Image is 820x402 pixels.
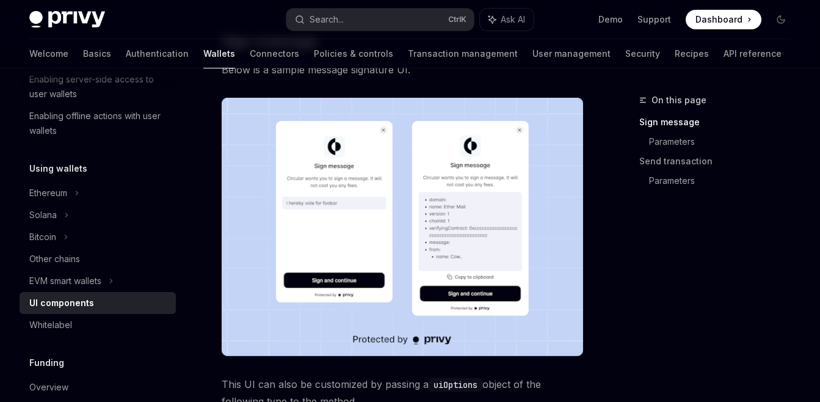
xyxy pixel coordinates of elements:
a: Support [637,13,671,26]
a: Send transaction [639,152,800,171]
button: Toggle dark mode [771,10,791,29]
a: Other chains [20,248,176,270]
div: Overview [29,380,68,395]
a: Whitelabel [20,314,176,336]
span: On this page [651,93,706,108]
a: Enabling offline actions with user wallets [20,105,176,142]
a: UI components [20,292,176,314]
a: Sign message [639,112,800,132]
a: Transaction management [408,39,518,68]
button: Ask AI [480,9,534,31]
a: Overview [20,376,176,398]
a: Welcome [29,39,68,68]
a: Demo [598,13,623,26]
span: Ask AI [501,13,525,26]
div: UI components [29,296,94,310]
a: API reference [724,39,782,68]
a: Dashboard [686,10,761,29]
div: Other chains [29,252,80,266]
a: Parameters [649,171,800,191]
a: Connectors [250,39,299,68]
div: Solana [29,208,57,222]
div: Search... [310,12,344,27]
span: Below is a sample message signature UI. [222,61,583,78]
span: Ctrl K [448,15,466,24]
div: EVM smart wallets [29,274,101,288]
h5: Using wallets [29,161,87,176]
a: Parameters [649,132,800,152]
span: Dashboard [695,13,742,26]
a: Policies & controls [314,39,393,68]
code: uiOptions [429,378,482,392]
div: Whitelabel [29,318,72,332]
button: Search...CtrlK [286,9,474,31]
a: Authentication [126,39,189,68]
a: Basics [83,39,111,68]
div: Enabling offline actions with user wallets [29,109,169,138]
a: Security [625,39,660,68]
a: Recipes [675,39,709,68]
div: Bitcoin [29,230,56,244]
img: dark logo [29,11,105,28]
a: User management [532,39,611,68]
a: Wallets [203,39,235,68]
h5: Funding [29,356,64,370]
div: Ethereum [29,186,67,200]
img: images/Sign.png [222,98,583,356]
